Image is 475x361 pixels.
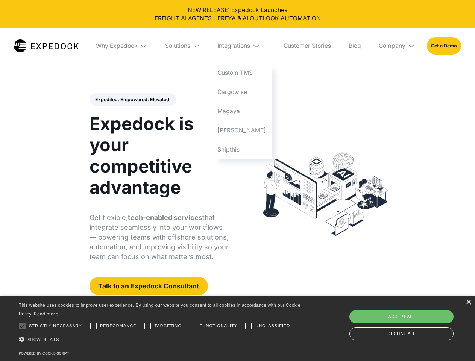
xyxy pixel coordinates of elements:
[96,42,138,50] div: Why Expedock
[212,28,272,64] div: Integrations
[343,28,367,64] a: Blog
[90,28,153,64] div: Why Expedock
[29,323,82,329] span: Strictly necessary
[6,6,469,23] div: NEW RELEASE: Expedock Launches
[19,303,300,317] span: This website uses cookies to improve user experience. By using our website you consent to all coo...
[212,83,272,102] a: Cargowise
[27,337,59,342] span: Show details
[159,28,206,64] div: Solutions
[427,37,461,54] a: Get a Demo
[373,28,421,64] div: Company
[217,42,250,50] div: Integrations
[100,323,137,329] span: Performance
[154,323,181,329] span: Targeting
[165,42,190,50] div: Solutions
[200,323,237,329] span: Functionality
[379,42,405,50] div: Company
[212,102,272,121] a: Magaya
[128,214,202,221] strong: tech-enabled services
[90,213,229,262] p: Get flexible, that integrate seamlessly into your workflows — powering teams with offshore soluti...
[212,121,272,140] a: [PERSON_NAME]
[90,277,208,295] a: Talk to an Expedock Consultant
[19,335,303,345] div: Show details
[350,280,475,361] iframe: Chat Widget
[19,351,69,355] a: Powered by cookie-script
[6,14,469,23] a: FREIGHT AI AGENTS - FREYA & AI OUTLOOK AUTOMATION
[34,311,58,317] a: Read more
[212,140,272,159] a: Shipthis
[212,64,272,83] a: Custom TMS
[278,28,337,64] a: Customer Stories
[90,113,229,198] h1: Expedock is your competitive advantage
[212,64,272,159] nav: Integrations
[255,323,290,329] span: Unclassified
